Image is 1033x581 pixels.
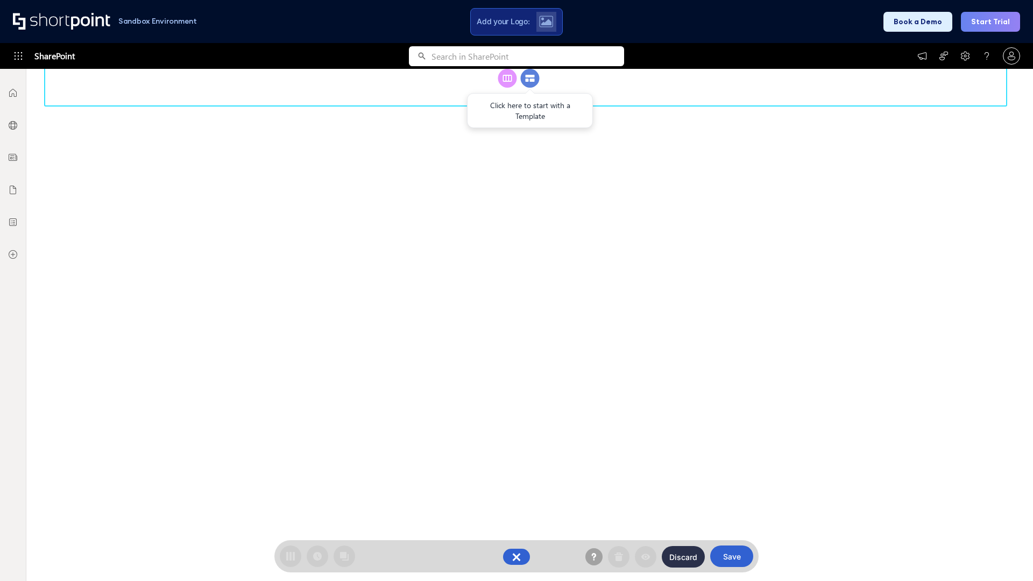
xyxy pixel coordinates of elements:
h1: Sandbox Environment [118,18,197,24]
button: Book a Demo [883,12,952,32]
button: Save [710,545,753,567]
iframe: Chat Widget [979,529,1033,581]
span: SharePoint [34,43,75,69]
span: Add your Logo: [477,17,529,26]
button: Discard [662,546,705,568]
input: Search in SharePoint [431,46,624,66]
img: Upload logo [539,16,553,27]
button: Start Trial [961,12,1020,32]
